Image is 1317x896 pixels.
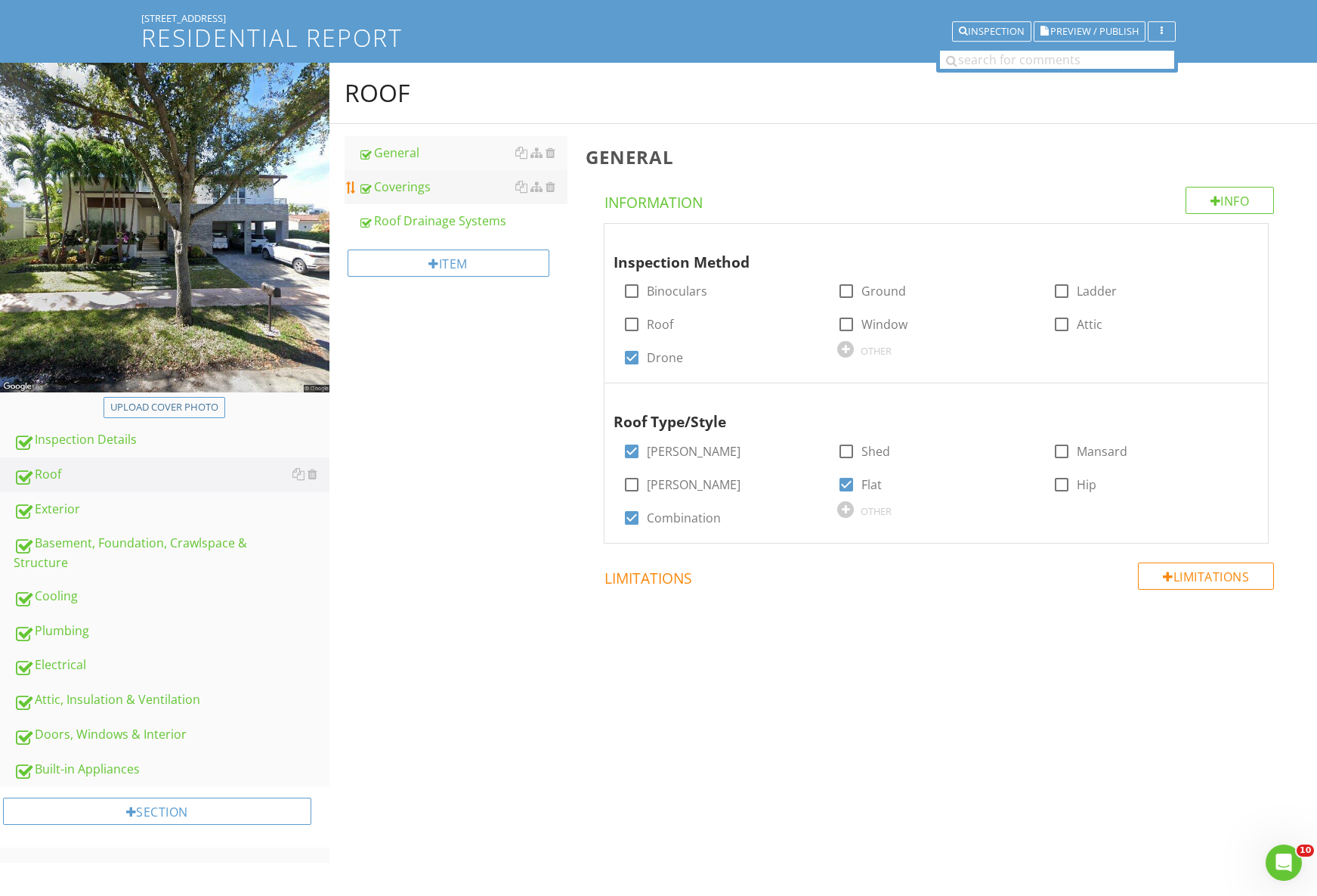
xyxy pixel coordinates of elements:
div: Item [348,250,549,277]
div: Doors, Windows & Interior [14,725,329,745]
label: Roof [647,317,673,332]
label: Window [861,317,907,332]
div: Electrical [14,656,329,675]
h1: Residential Report [141,24,1176,51]
label: Hip [1077,477,1096,492]
div: Inspection [959,26,1025,37]
label: Ground [861,284,906,299]
button: Preview / Publish [1034,21,1145,42]
div: Roof Type/Style [614,389,1227,433]
div: Upload cover photo [110,400,218,415]
h4: Limitations [604,563,1274,588]
div: Attic, Insulation & Ventilation [14,690,329,710]
label: Attic [1077,317,1102,332]
button: Upload cover photo [104,397,225,418]
div: Plumbing [14,622,329,641]
div: Coverings [358,178,567,196]
div: Basement, Foundation, Crawlspace & Structure [14,534,329,572]
div: Info [1186,187,1275,214]
label: Flat [861,477,882,492]
span: Preview / Publish [1050,26,1139,36]
div: Roof [345,78,410,108]
button: Inspection [952,21,1031,42]
div: Exterior [14,500,329,519]
label: [PERSON_NAME] [647,477,740,492]
div: Roof Drainage Systems [358,212,567,230]
iframe: Intercom live chat [1266,845,1302,881]
div: OTHER [861,505,892,517]
input: search for comments [940,51,1174,69]
label: Shed [861,444,890,459]
h4: Information [604,187,1274,212]
div: OTHER [861,345,892,357]
label: Ladder [1077,284,1117,299]
label: Combination [647,510,721,526]
label: [PERSON_NAME] [647,444,740,459]
a: Preview / Publish [1034,23,1145,37]
div: [STREET_ADDRESS] [141,12,1176,24]
span: 10 [1297,845,1314,857]
h3: General [586,147,1293,167]
div: Section [3,798,311,825]
div: Cooling [14,587,329,606]
div: Limitations [1138,563,1274,590]
div: General [358,144,567,162]
div: Roof [14,465,329,485]
a: Inspection [952,23,1031,37]
label: Mansard [1077,444,1127,459]
label: Drone [647,350,683,365]
div: Inspection Method [614,230,1227,274]
div: Inspection Details [14,430,329,450]
div: Built-in Appliances [14,760,329,780]
label: Binoculars [647,284,707,299]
